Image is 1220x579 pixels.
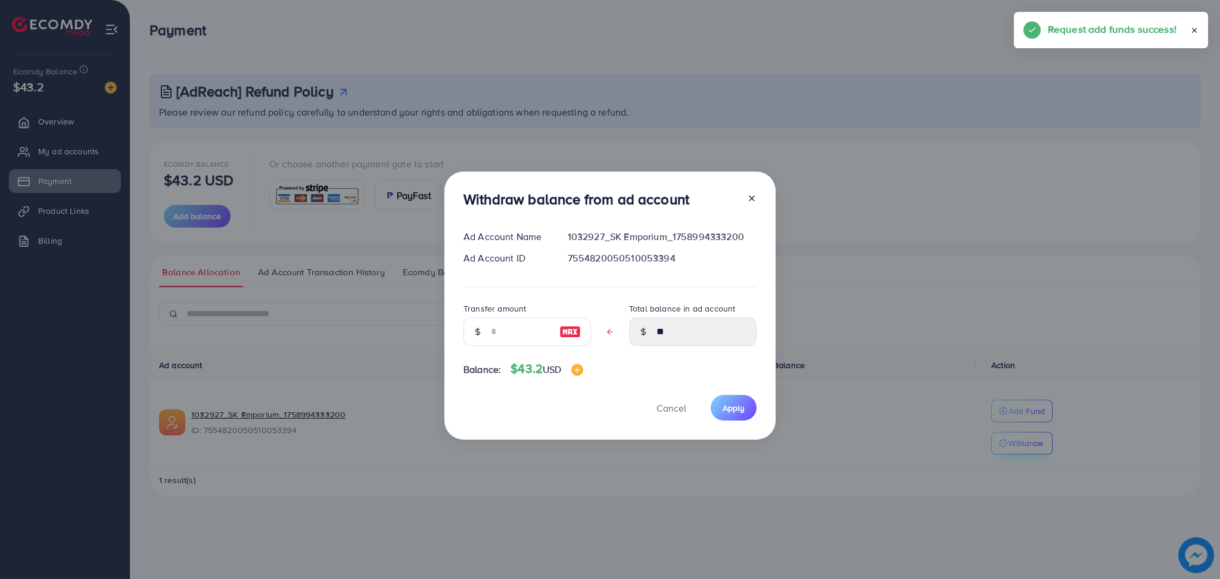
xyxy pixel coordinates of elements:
div: 1032927_SK Emporium_1758994333200 [558,230,766,244]
span: Apply [723,402,745,414]
label: Transfer amount [463,303,526,315]
button: Apply [711,395,757,421]
h3: Withdraw balance from ad account [463,191,689,208]
div: Ad Account ID [454,251,558,265]
span: Balance: [463,363,501,376]
div: Ad Account Name [454,230,558,244]
img: image [559,325,581,339]
h5: Request add funds success! [1048,21,1177,37]
h4: $43.2 [511,362,583,376]
span: USD [543,363,561,376]
span: Cancel [656,401,686,415]
img: image [571,364,583,376]
div: 7554820050510053394 [558,251,766,265]
label: Total balance in ad account [629,303,735,315]
button: Cancel [642,395,701,421]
